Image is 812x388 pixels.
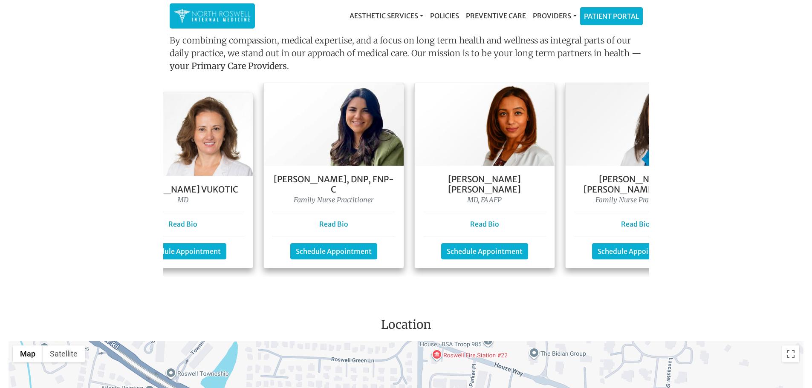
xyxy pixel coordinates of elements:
a: Schedule Appointment [592,243,679,259]
h3: Location [6,318,806,336]
img: North Roswell Internal Medicine [174,8,251,24]
a: Read Bio [621,220,650,228]
h5: [PERSON_NAME] [PERSON_NAME] [423,174,546,195]
strong: your Primary Care Providers [170,60,287,71]
a: Read Bio [168,220,197,228]
button: Toggle fullscreen view [782,345,799,362]
a: Policies [427,7,462,24]
h5: [PERSON_NAME] Vukotic [121,184,244,195]
h5: [PERSON_NAME] [PERSON_NAME], FNP-C [574,174,697,195]
button: Show satellite imagery [43,345,85,362]
a: Preventive Care [462,7,529,24]
a: Patient Portal [581,8,642,25]
a: Read Bio [319,220,348,228]
img: Keela Weeks Leger, FNP-C [566,83,705,166]
a: Schedule Appointment [290,243,377,259]
i: MD, FAAFP [467,195,502,204]
img: Dr. Goga Vukotis [113,93,253,176]
a: Aesthetic Services [346,7,427,24]
a: Providers [529,7,580,24]
a: Read Bio [470,220,499,228]
i: Family Nurse Practitioner [294,195,373,204]
a: Schedule Appointment [139,243,226,259]
i: Family Nurse Practitioner [595,195,675,204]
h5: [PERSON_NAME], DNP, FNP- C [272,174,395,195]
button: Show street map [13,345,43,362]
a: Schedule Appointment [441,243,528,259]
p: By combining compassion, medical expertise, and a focus on long term health and wellness as integ... [170,34,643,76]
i: MD [177,195,188,204]
img: Dr. Farah Mubarak Ali MD, FAAFP [415,83,555,166]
